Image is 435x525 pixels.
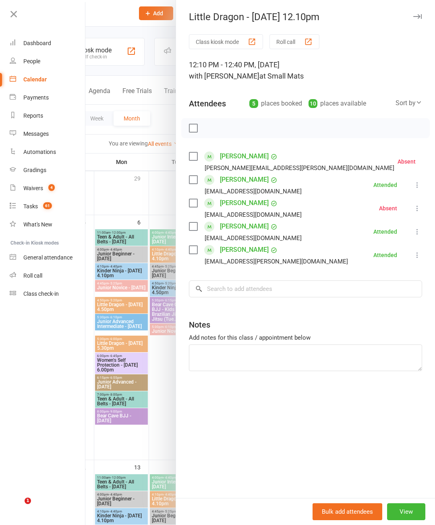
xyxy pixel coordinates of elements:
[269,34,319,49] button: Roll call
[396,98,422,108] div: Sort by
[189,280,422,297] input: Search to add attendees
[10,71,86,89] a: Calendar
[23,203,38,210] div: Tasks
[23,40,51,46] div: Dashboard
[10,107,86,125] a: Reports
[189,319,210,330] div: Notes
[398,159,416,164] div: Absent
[373,229,397,234] div: Attended
[23,112,43,119] div: Reports
[10,267,86,285] a: Roll call
[10,285,86,303] a: Class kiosk mode
[23,58,40,64] div: People
[23,76,47,83] div: Calendar
[23,131,49,137] div: Messages
[10,89,86,107] a: Payments
[313,503,382,520] button: Bulk add attendees
[10,216,86,234] a: What's New
[309,99,317,108] div: 10
[189,98,226,109] div: Attendees
[23,254,72,261] div: General attendance
[373,252,397,258] div: Attended
[10,143,86,161] a: Automations
[25,498,31,504] span: 1
[8,498,27,517] iframe: Intercom live chat
[23,149,56,155] div: Automations
[23,94,49,101] div: Payments
[205,256,348,267] div: [EMAIL_ADDRESS][PERSON_NAME][DOMAIN_NAME]
[10,197,86,216] a: Tasks 61
[205,186,302,197] div: [EMAIL_ADDRESS][DOMAIN_NAME]
[373,182,397,188] div: Attended
[220,243,269,256] a: [PERSON_NAME]
[220,173,269,186] a: [PERSON_NAME]
[43,202,52,209] span: 61
[10,125,86,143] a: Messages
[220,150,269,163] a: [PERSON_NAME]
[23,291,59,297] div: Class check-in
[23,167,46,173] div: Gradings
[10,161,86,179] a: Gradings
[249,98,302,109] div: places booked
[10,249,86,267] a: General attendance kiosk mode
[10,52,86,71] a: People
[189,59,422,82] div: 12:10 PM - 12:40 PM, [DATE]
[379,205,397,211] div: Absent
[249,99,258,108] div: 5
[10,179,86,197] a: Waivers 4
[23,185,43,191] div: Waivers
[220,220,269,233] a: [PERSON_NAME]
[23,272,42,279] div: Roll call
[10,34,86,52] a: Dashboard
[309,98,366,109] div: places available
[205,210,302,220] div: [EMAIL_ADDRESS][DOMAIN_NAME]
[176,11,435,23] div: Little Dragon - [DATE] 12.10pm
[23,221,52,228] div: What's New
[189,333,422,342] div: Add notes for this class / appointment below
[220,197,269,210] a: [PERSON_NAME]
[205,233,302,243] div: [EMAIL_ADDRESS][DOMAIN_NAME]
[48,184,55,191] span: 4
[205,163,394,173] div: [PERSON_NAME][EMAIL_ADDRESS][PERSON_NAME][DOMAIN_NAME]
[189,72,259,80] span: with [PERSON_NAME]
[259,72,304,80] span: at Small Mats
[189,34,263,49] button: Class kiosk mode
[387,503,425,520] button: View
